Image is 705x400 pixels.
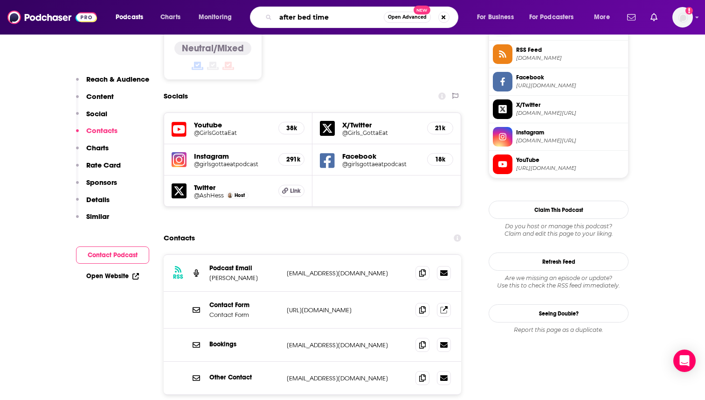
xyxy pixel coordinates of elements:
span: Open Advanced [388,15,427,20]
p: Similar [86,212,109,221]
p: Content [86,92,114,101]
span: For Business [477,11,514,24]
a: @girlsgottaeatpodcast [194,161,271,168]
a: Ashley Hesseltine [228,193,233,198]
span: New [414,6,430,14]
button: Reach & Audience [76,75,149,92]
button: Refresh Feed [489,253,629,271]
a: Open Website [86,272,139,280]
a: Instagram[DOMAIN_NAME][URL] [493,127,624,147]
p: [URL][DOMAIN_NAME] [287,306,408,314]
p: Reach & Audience [86,75,149,84]
span: Monitoring [199,11,232,24]
span: Link [290,187,301,195]
a: @GirlsGottaEat [194,129,271,136]
a: Seeing Double? [489,304,629,323]
h5: Youtube [194,120,271,129]
h4: Neutral/Mixed [182,42,244,54]
button: Contact Podcast [76,246,149,264]
span: rss.art19.com [516,55,624,62]
div: Report this page as a duplicate. [489,326,629,334]
h5: 21k [435,124,445,132]
svg: Add a profile image [685,7,693,14]
span: Podcasts [116,11,143,24]
p: Contacts [86,126,117,135]
button: Contacts [76,126,117,143]
p: [EMAIL_ADDRESS][DOMAIN_NAME] [287,341,408,349]
button: Show profile menu [672,7,693,28]
button: open menu [192,10,244,25]
h5: 38k [286,124,297,132]
a: Link [278,185,304,197]
span: Do you host or manage this podcast? [489,223,629,230]
img: iconImage [172,152,187,167]
p: Podcast Email [209,264,279,272]
p: Sponsors [86,178,117,187]
h5: 291k [286,155,297,163]
span: instagram.com/girlsgottaeatpodcast [516,137,624,144]
p: Rate Card [86,161,121,169]
span: For Podcasters [529,11,574,24]
button: Content [76,92,114,109]
h5: Facebook [342,152,420,161]
span: Logged in as alignPR [672,7,693,28]
div: Are we missing an episode or update? Use this to check the RSS feed immediately. [489,274,629,289]
button: open menu [587,10,622,25]
img: Podchaser - Follow, Share and Rate Podcasts [7,8,97,26]
button: open menu [109,10,155,25]
div: Claim and edit this page to your liking. [489,223,629,238]
span: Facebook [516,73,624,82]
button: Sponsors [76,178,117,195]
img: User Profile [672,7,693,28]
p: [PERSON_NAME] [209,274,279,282]
button: Rate Card [76,161,121,178]
p: [EMAIL_ADDRESS][DOMAIN_NAME] [287,269,408,277]
button: Claim This Podcast [489,201,629,219]
span: More [594,11,610,24]
button: open menu [523,10,587,25]
span: https://www.youtube.com/@GirlsGottaEat [516,165,624,172]
a: Facebook[URL][DOMAIN_NAME] [493,72,624,91]
a: YouTube[URL][DOMAIN_NAME] [493,154,624,174]
button: Social [76,109,107,126]
span: Instagram [516,128,624,137]
a: Show notifications dropdown [647,9,661,25]
button: Similar [76,212,109,229]
h3: RSS [173,273,183,281]
h5: Twitter [194,183,271,192]
h2: Contacts [164,229,195,247]
a: @girlsgottaeatpodcast [342,161,420,168]
span: Host [235,192,245,198]
h5: 18k [435,155,445,163]
a: RSS Feed[DOMAIN_NAME] [493,44,624,64]
h5: @AshHess [194,192,224,199]
a: @Girls_GottaEat [342,129,420,136]
p: Other Contact [209,373,279,381]
div: Search podcasts, credits, & more... [259,7,467,28]
p: Bookings [209,340,279,348]
p: Contact Form [209,311,279,319]
a: Show notifications dropdown [623,9,639,25]
span: X/Twitter [516,101,624,109]
span: YouTube [516,156,624,164]
button: Details [76,195,110,212]
input: Search podcasts, credits, & more... [276,10,384,25]
a: X/Twitter[DOMAIN_NAME][URL] [493,99,624,119]
button: Open AdvancedNew [384,12,431,23]
h5: X/Twitter [342,120,420,129]
p: Details [86,195,110,204]
p: [EMAIL_ADDRESS][DOMAIN_NAME] [287,374,408,382]
p: Contact Form [209,301,279,309]
span: twitter.com/Girls_GottaEat [516,110,624,117]
button: open menu [470,10,525,25]
span: RSS Feed [516,46,624,54]
h5: Instagram [194,152,271,161]
span: https://www.facebook.com/girlsgottaeatpodcast [516,82,624,89]
a: Charts [154,10,186,25]
p: Social [86,109,107,118]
